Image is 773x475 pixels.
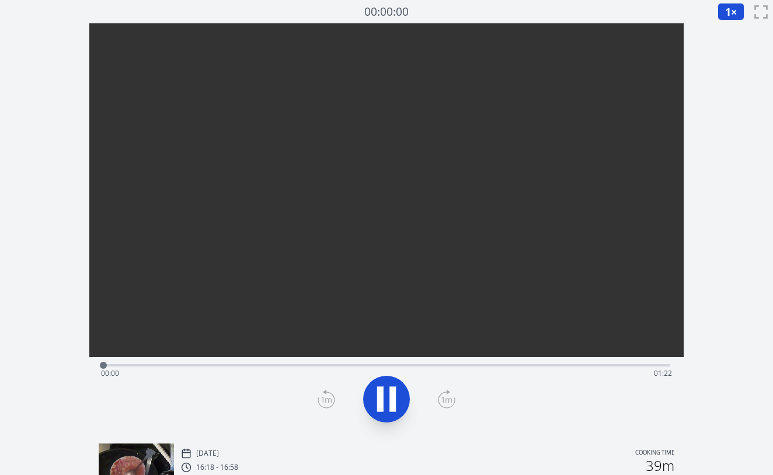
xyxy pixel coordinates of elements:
[725,5,731,19] span: 1
[196,449,219,458] p: [DATE]
[654,368,672,378] span: 01:22
[196,463,238,472] p: 16:18 - 16:58
[635,448,674,459] p: Cooking time
[364,4,409,20] a: 00:00:00
[646,459,674,473] h2: 39m
[718,3,744,20] button: 1×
